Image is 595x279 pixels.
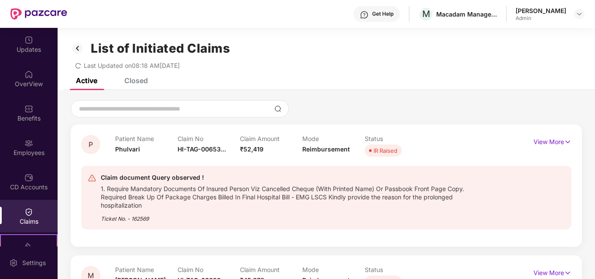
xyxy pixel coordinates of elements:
[365,135,427,142] p: Status
[24,36,33,44] img: svg+xml;base64,PHN2ZyBpZD0iVXBkYXRlZCIgeG1sbnM9Imh0dHA6Ly93d3cudzMub3JnLzIwMDAvc3ZnIiB3aWR0aD0iMj...
[124,76,148,85] div: Closed
[372,10,393,17] div: Get Help
[365,266,427,273] p: Status
[101,183,486,209] div: 1. Require Mandatory Documents Of Insured Person Viz Cancelled Cheque (With Printed Name) Or Pass...
[436,10,497,18] div: Macadam Management Services Private Limited
[564,268,571,278] img: svg+xml;base64,PHN2ZyB4bWxucz0iaHR0cDovL3d3dy53My5vcmcvMjAwMC9zdmciIHdpZHRoPSIxNyIgaGVpZ2h0PSIxNy...
[71,41,85,56] img: svg+xml;base64,PHN2ZyB3aWR0aD0iMzIiIGhlaWdodD0iMzIiIHZpZXdCb3g9IjAgMCAzMiAzMiIgZmlsbD0ibm9uZSIgeG...
[516,15,566,22] div: Admin
[84,62,180,69] span: Last Updated on 08:18 AM[DATE]
[24,139,33,148] img: svg+xml;base64,PHN2ZyBpZD0iRW1wbG95ZWVzIiB4bWxucz0iaHR0cDovL3d3dy53My5vcmcvMjAwMC9zdmciIHdpZHRoPS...
[302,135,365,142] p: Mode
[360,10,369,19] img: svg+xml;base64,PHN2ZyBpZD0iSGVscC0zMngzMiIgeG1sbnM9Imh0dHA6Ly93d3cudzMub3JnLzIwMDAvc3ZnIiB3aWR0aD...
[178,135,240,142] p: Claim No
[24,173,33,182] img: svg+xml;base64,PHN2ZyBpZD0iQ0RfQWNjb3VudHMiIGRhdGEtbmFtZT0iQ0QgQWNjb3VudHMiIHhtbG5zPSJodHRwOi8vd3...
[88,174,96,182] img: svg+xml;base64,PHN2ZyB4bWxucz0iaHR0cDovL3d3dy53My5vcmcvMjAwMC9zdmciIHdpZHRoPSIyNCIgaGVpZ2h0PSIyNC...
[576,10,583,17] img: svg+xml;base64,PHN2ZyBpZD0iRHJvcGRvd24tMzJ4MzIiIHhtbG5zPSJodHRwOi8vd3d3LnczLm9yZy8yMDAwL3N2ZyIgd2...
[24,208,33,216] img: svg+xml;base64,PHN2ZyBpZD0iQ2xhaW0iIHhtbG5zPSJodHRwOi8vd3d3LnczLm9yZy8yMDAwL3N2ZyIgd2lkdGg9IjIwIi...
[24,104,33,113] img: svg+xml;base64,PHN2ZyBpZD0iQmVuZWZpdHMiIHhtbG5zPSJodHRwOi8vd3d3LnczLm9yZy8yMDAwL3N2ZyIgd2lkdGg9Ij...
[24,242,33,251] img: svg+xml;base64,PHN2ZyB4bWxucz0iaHR0cDovL3d3dy53My5vcmcvMjAwMC9zdmciIHdpZHRoPSIyMSIgaGVpZ2h0PSIyMC...
[20,259,48,267] div: Settings
[533,135,571,147] p: View More
[240,135,302,142] p: Claim Amount
[302,145,350,153] span: Reimbursement
[89,141,93,148] span: P
[9,259,18,267] img: svg+xml;base64,PHN2ZyBpZD0iU2V0dGluZy0yMHgyMCIgeG1sbnM9Imh0dHA6Ly93d3cudzMub3JnLzIwMDAvc3ZnIiB3aW...
[240,145,263,153] span: ₹52,419
[115,145,140,153] span: Phulvari
[101,172,486,183] div: Claim document Query observed !
[76,76,97,85] div: Active
[10,8,67,20] img: New Pazcare Logo
[178,145,226,153] span: HI-TAG-00653...
[302,266,365,273] p: Mode
[422,9,430,19] span: M
[516,7,566,15] div: [PERSON_NAME]
[101,209,486,223] div: Ticket No. - 162569
[24,70,33,79] img: svg+xml;base64,PHN2ZyBpZD0iSG9tZSIgeG1sbnM9Imh0dHA6Ly93d3cudzMub3JnLzIwMDAvc3ZnIiB3aWR0aD0iMjAiIG...
[115,135,178,142] p: Patient Name
[91,41,230,56] h1: List of Initiated Claims
[75,62,81,69] span: redo
[533,266,571,278] p: View More
[373,146,397,155] div: IR Raised
[115,266,178,273] p: Patient Name
[564,137,571,147] img: svg+xml;base64,PHN2ZyB4bWxucz0iaHR0cDovL3d3dy53My5vcmcvMjAwMC9zdmciIHdpZHRoPSIxNyIgaGVpZ2h0PSIxNy...
[178,266,240,273] p: Claim No
[240,266,302,273] p: Claim Amount
[274,105,281,112] img: svg+xml;base64,PHN2ZyBpZD0iU2VhcmNoLTMyeDMyIiB4bWxucz0iaHR0cDovL3d3dy53My5vcmcvMjAwMC9zdmciIHdpZH...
